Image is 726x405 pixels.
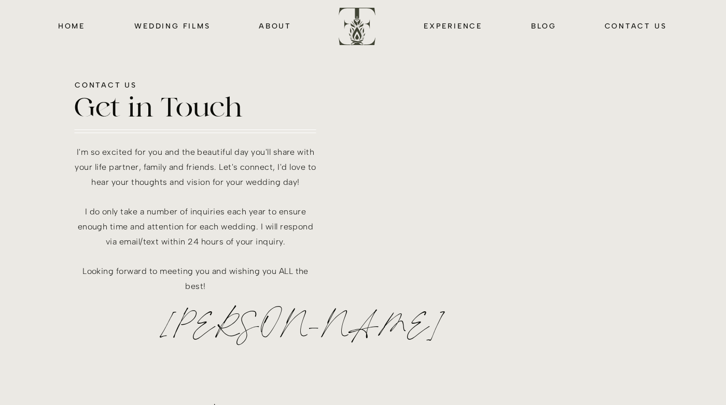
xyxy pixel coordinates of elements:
div: [PERSON_NAME] [161,317,249,342]
a: wedding films [133,20,212,32]
a: HOME [57,20,87,32]
a: EXPERIENCE [422,20,484,32]
p: I'm so excited for you and the beautiful day you'll share with your life partner, family and frie... [75,145,316,298]
a: about [258,20,292,32]
h2: Get in Touch [75,93,293,126]
h1: CONTACT US [75,79,291,92]
a: CONTACT us [603,20,668,32]
a: blog [530,20,557,32]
